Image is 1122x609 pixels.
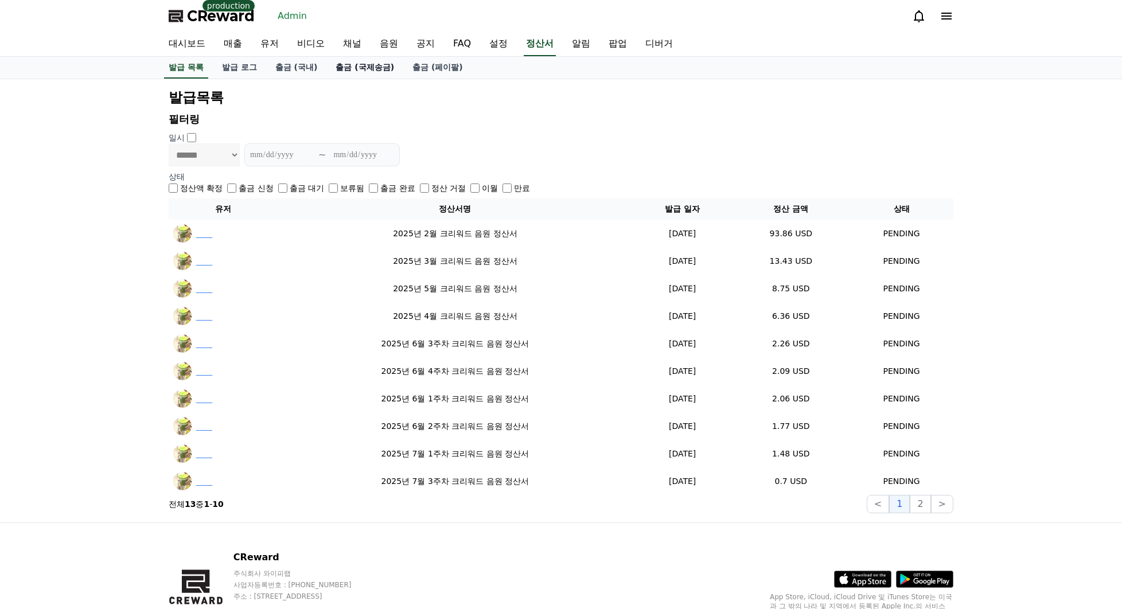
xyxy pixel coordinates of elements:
[169,498,224,510] p: 전체 중 -
[599,32,636,56] a: 팝업
[164,57,208,79] a: 발급 목록
[278,247,633,275] td: 2025년 3월 크리워드 음원 정산서
[251,32,288,56] a: 유저
[850,220,953,247] td: PENDING
[733,247,850,275] td: 13.43 USD
[633,198,733,220] th: 발급 일자
[278,357,633,385] td: 2025년 6월 4주차 크리워드 음원 정산서
[480,32,517,56] a: 설정
[867,495,889,513] button: <
[850,440,953,467] td: PENDING
[850,357,953,385] td: PENDING
[76,364,148,392] a: Messages
[733,467,850,495] td: 0.7 USD
[278,440,633,467] td: 2025년 7월 1주차 크리워드 음원 정산서
[196,228,212,240] a: ____
[173,279,192,298] img: ____
[29,381,49,390] span: Home
[563,32,599,56] a: 알림
[204,499,209,509] strong: 1
[3,364,76,392] a: Home
[173,334,192,353] img: ____
[187,7,255,25] span: CReward
[196,420,212,432] a: ____
[733,440,850,467] td: 1.48 USD
[850,467,953,495] td: PENDING
[524,32,556,56] a: 정산서
[278,220,633,247] td: 2025년 2월 크리워드 음원 정산서
[633,247,733,275] td: [DATE]
[273,7,311,25] a: Admin
[173,362,192,380] img: ____
[318,148,326,162] p: ~
[380,182,415,194] label: 출금 완료
[278,275,633,302] td: 2025년 5월 크리워드 음원 정산서
[278,467,633,495] td: 2025년 7월 3주차 크리워드 음원 정산서
[173,224,192,243] img: ____
[196,255,212,267] a: ____
[169,198,278,220] th: 유저
[633,385,733,412] td: [DATE]
[173,417,192,435] img: ____
[196,448,212,460] a: ____
[233,551,435,564] p: CReward
[850,302,953,330] td: PENDING
[371,32,407,56] a: 음원
[850,275,953,302] td: PENDING
[850,330,953,357] td: PENDING
[733,275,850,302] td: 8.75 USD
[633,440,733,467] td: [DATE]
[173,307,192,325] img: ____
[288,32,334,56] a: 비디오
[889,495,910,513] button: 1
[233,580,435,590] p: 사업자등록번호 : [PHONE_NUMBER]
[159,32,215,56] a: 대시보드
[170,381,198,390] span: Settings
[95,381,129,391] span: Messages
[278,330,633,357] td: 2025년 6월 3주차 크리워드 음원 정산서
[910,495,930,513] button: 2
[633,412,733,440] td: [DATE]
[215,32,251,56] a: 매출
[850,385,953,412] td: PENDING
[169,7,255,25] a: CReward
[733,330,850,357] td: 2.26 USD
[173,389,192,408] img: ____
[482,182,498,194] label: 이월
[403,57,472,79] a: 출금 (페이팔)
[326,57,403,79] a: 출금 (국제송금)
[169,111,953,127] p: 필터링
[850,412,953,440] td: PENDING
[850,247,953,275] td: PENDING
[733,412,850,440] td: 1.77 USD
[173,444,192,463] img: ____
[278,302,633,330] td: 2025년 4월 크리워드 음원 정산서
[733,302,850,330] td: 6.36 USD
[340,182,364,194] label: 보류됨
[633,330,733,357] td: [DATE]
[185,499,196,509] strong: 13
[633,275,733,302] td: [DATE]
[213,57,266,79] a: 발급 로그
[407,32,444,56] a: 공지
[196,283,212,295] a: ____
[931,495,953,513] button: >
[290,182,324,194] label: 출금 대기
[278,198,633,220] th: 정산서명
[169,88,953,107] h2: 발급목록
[233,569,435,578] p: 주식회사 와이피랩
[431,182,466,194] label: 정산 거절
[850,198,953,220] th: 상태
[173,472,192,490] img: ____
[334,32,371,56] a: 채널
[633,302,733,330] td: [DATE]
[196,310,212,322] a: ____
[233,592,435,601] p: 주소 : [STREET_ADDRESS]
[173,252,192,270] img: ____
[196,338,212,350] a: ____
[633,357,733,385] td: [DATE]
[278,385,633,412] td: 2025년 6월 1주차 크리워드 음원 정산서
[633,467,733,495] td: [DATE]
[514,182,530,194] label: 만료
[266,57,327,79] a: 출금 (국내)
